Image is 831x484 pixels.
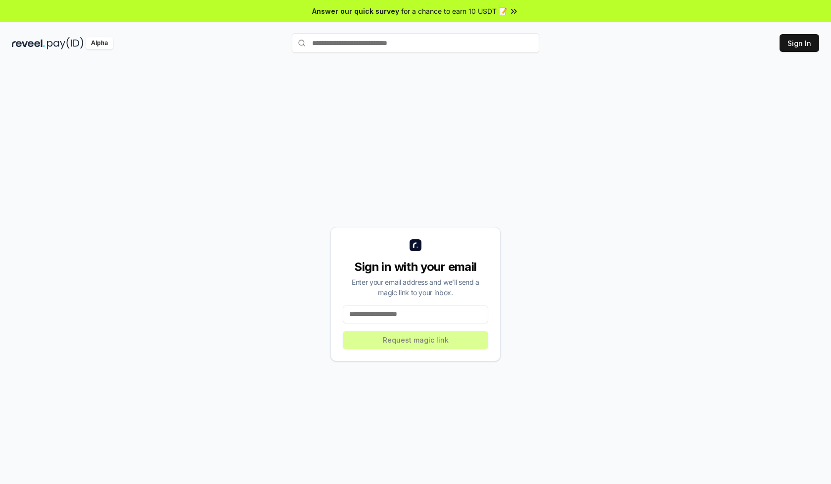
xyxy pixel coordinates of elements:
[343,277,488,298] div: Enter your email address and we’ll send a magic link to your inbox.
[47,37,84,49] img: pay_id
[343,259,488,275] div: Sign in with your email
[410,239,421,251] img: logo_small
[401,6,507,16] span: for a chance to earn 10 USDT 📝
[86,37,113,49] div: Alpha
[12,37,45,49] img: reveel_dark
[780,34,819,52] button: Sign In
[312,6,399,16] span: Answer our quick survey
